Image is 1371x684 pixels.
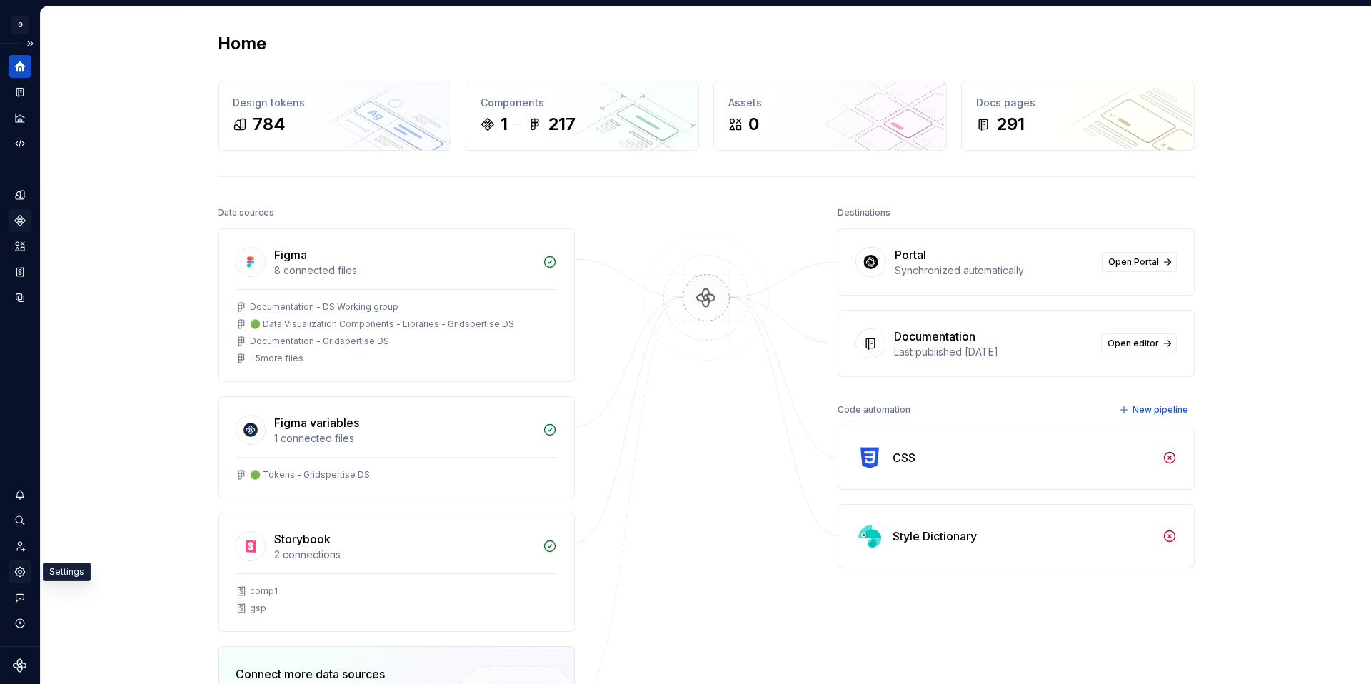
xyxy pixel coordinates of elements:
[253,113,286,136] div: 784
[250,318,514,330] div: 🟢 Data Visualization Components - Libraries - Gridspertise DS
[9,286,31,309] a: Data sources
[893,528,977,545] div: Style Dictionary
[838,203,890,223] div: Destinations
[9,106,31,129] a: Analytics
[250,301,398,313] div: Documentation - DS Working group
[1108,338,1159,349] span: Open editor
[9,183,31,206] a: Design tokens
[895,246,926,263] div: Portal
[466,81,699,151] a: Components1217
[11,16,29,34] div: G
[9,81,31,104] a: Documentation
[976,96,1180,110] div: Docs pages
[895,263,1093,278] div: Synchronized automatically
[9,560,31,583] a: Settings
[961,81,1195,151] a: Docs pages291
[501,113,508,136] div: 1
[218,203,274,223] div: Data sources
[996,113,1025,136] div: 291
[250,603,266,614] div: gsp
[838,400,910,420] div: Code automation
[894,328,975,345] div: Documentation
[1108,256,1159,268] span: Open Portal
[274,263,534,278] div: 8 connected files
[893,449,915,466] div: CSS
[20,34,40,54] button: Expand sidebar
[728,96,932,110] div: Assets
[9,209,31,232] a: Components
[250,353,303,364] div: + 5 more files
[274,414,359,431] div: Figma variables
[274,530,331,548] div: Storybook
[1102,252,1177,272] a: Open Portal
[250,336,389,347] div: Documentation - Gridspertise DS
[1133,404,1188,416] span: New pipeline
[9,509,31,532] button: Search ⌘K
[894,345,1093,359] div: Last published [DATE]
[274,548,534,562] div: 2 connections
[218,32,266,55] h2: Home
[274,431,534,446] div: 1 connected files
[748,113,759,136] div: 0
[548,113,576,136] div: 217
[1101,333,1177,353] a: Open editor
[250,585,278,597] div: comp1
[236,665,428,683] div: Connect more data sources
[9,235,31,258] a: Assets
[481,96,684,110] div: Components
[9,261,31,283] a: Storybook stories
[9,55,31,78] a: Home
[13,658,27,673] svg: Supernova Logo
[250,469,370,481] div: 🟢 Tokens - Gridspertise DS
[9,483,31,506] button: Notifications
[233,96,436,110] div: Design tokens
[9,132,31,155] a: Code automation
[3,9,37,40] button: G
[218,81,451,151] a: Design tokens784
[713,81,947,151] a: Assets0
[218,396,575,498] a: Figma variables1 connected files🟢 Tokens - Gridspertise DS
[274,246,307,263] div: Figma
[218,228,575,382] a: Figma8 connected filesDocumentation - DS Working group🟢 Data Visualization Components - Libraries...
[1115,400,1195,420] button: New pipeline
[43,563,91,581] div: Settings
[9,535,31,558] a: Invite team
[9,586,31,609] button: Contact support
[218,513,575,632] a: Storybook2 connectionscomp1gsp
